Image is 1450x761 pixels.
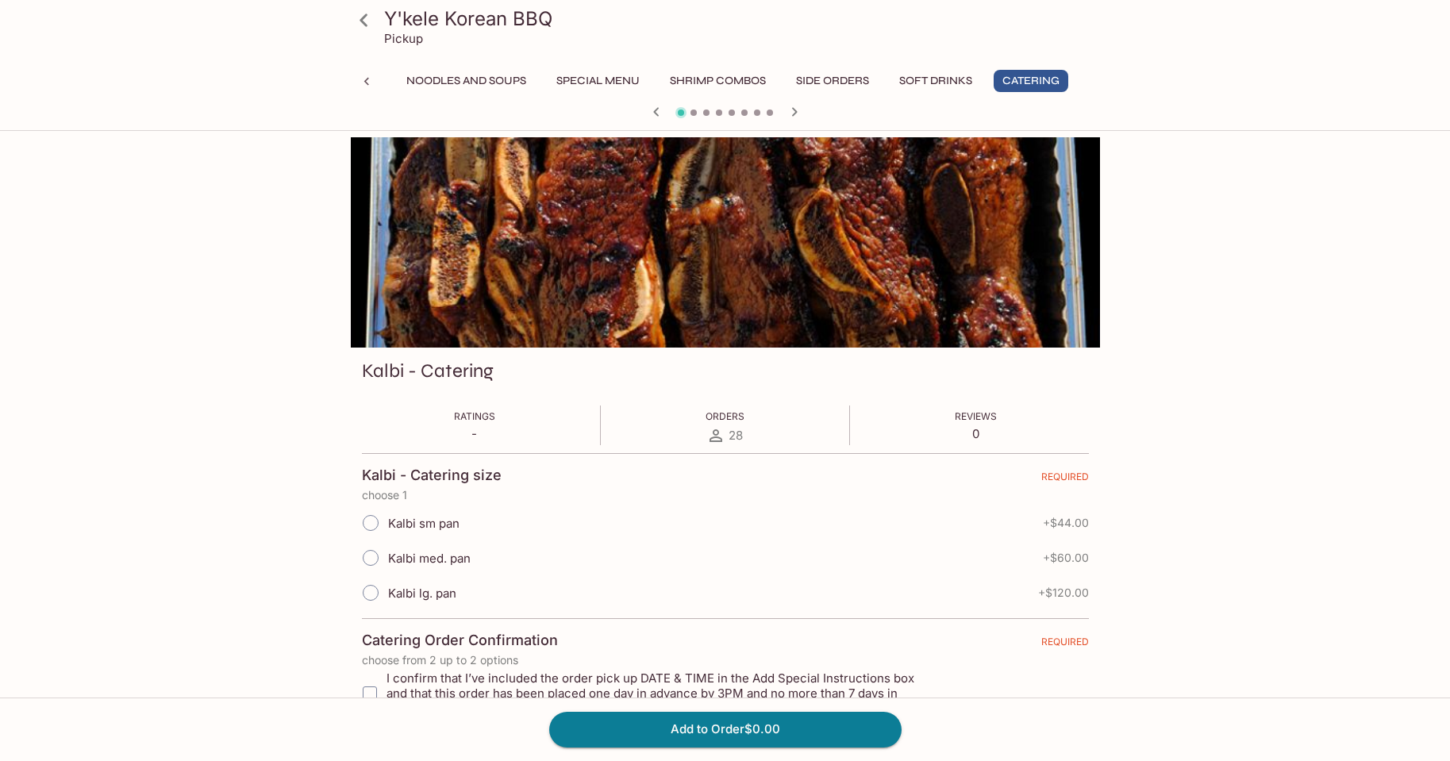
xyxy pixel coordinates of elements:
button: Shrimp Combos [661,70,775,92]
span: Ratings [454,410,495,422]
button: Noodles and Soups [398,70,535,92]
div: Kalbi - Catering [351,137,1100,348]
span: Kalbi med. pan [388,551,471,566]
p: 0 [955,426,997,441]
span: Reviews [955,410,997,422]
span: + $44.00 [1043,517,1089,529]
button: Soft Drinks [890,70,981,92]
span: + $120.00 [1038,586,1089,599]
span: 28 [729,428,743,443]
h3: Y'kele Korean BBQ [384,6,1094,31]
span: I confirm that I’ve included the order pick up DATE & TIME in the Add Special Instructions box an... [387,671,937,716]
span: REQUIRED [1041,471,1089,489]
span: Kalbi lg. pan [388,586,456,601]
h4: Catering Order Confirmation [362,632,558,649]
button: Add to Order$0.00 [549,712,902,747]
span: Kalbi sm pan [388,516,460,531]
p: - [454,426,495,441]
p: Pickup [384,31,423,46]
p: choose 1 [362,489,1089,502]
button: Catering [994,70,1068,92]
h4: Kalbi - Catering size [362,467,502,484]
span: Orders [706,410,744,422]
p: choose from 2 up to 2 options [362,654,1089,667]
button: Special Menu [548,70,648,92]
h3: Kalbi - Catering [362,359,494,383]
span: REQUIRED [1041,636,1089,654]
span: + $60.00 [1043,552,1089,564]
button: Side Orders [787,70,878,92]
